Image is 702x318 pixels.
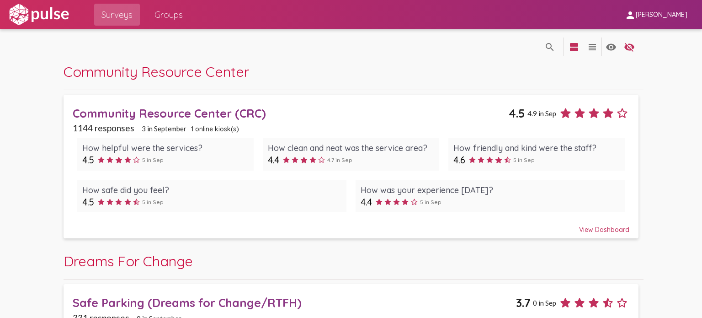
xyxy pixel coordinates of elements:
[625,10,636,21] mat-icon: person
[94,4,140,26] a: Surveys
[565,38,583,56] button: language
[569,42,580,53] mat-icon: language
[453,143,620,153] div: How friendly and kind were the staff?
[606,42,617,53] mat-icon: language
[73,217,629,234] div: View Dashboard
[453,154,465,166] span: 4.6
[147,4,190,26] a: Groups
[361,196,372,208] span: 4.4
[142,124,186,133] span: 3 in September
[327,156,352,163] span: 4.7 in Sep
[583,38,601,56] button: language
[82,143,249,153] div: How helpful were the services?
[516,296,531,310] span: 3.7
[64,252,193,270] span: Dreams For Change
[82,196,94,208] span: 4.5
[420,199,441,205] span: 5 in Sep
[154,6,183,23] span: Groups
[509,106,525,120] span: 4.5
[268,143,435,153] div: How clean and neat was the service area?
[617,6,695,23] button: [PERSON_NAME]
[533,299,556,307] span: 0 in Sep
[268,154,279,166] span: 4.4
[64,95,639,238] a: Community Resource Center (CRC)4.54.9 in Sep1144 responses3 in September1 online kiosk(s)How help...
[624,42,635,53] mat-icon: language
[7,3,70,26] img: white-logo.svg
[191,125,239,133] span: 1 online kiosk(s)
[64,63,249,81] span: Community Resource Center
[361,185,620,195] div: How was your experience [DATE]?
[513,156,535,163] span: 5 in Sep
[73,123,134,133] span: 1144 responses
[142,156,164,163] span: 5 in Sep
[527,109,556,118] span: 4.9 in Sep
[541,38,559,56] button: language
[82,154,94,166] span: 4.5
[587,42,598,53] mat-icon: language
[544,42,555,53] mat-icon: language
[73,106,509,120] div: Community Resource Center (CRC)
[82,185,342,195] div: How safe did you feel?
[602,38,620,56] button: language
[101,6,133,23] span: Surveys
[620,38,638,56] button: language
[73,296,516,310] div: Safe Parking (Dreams for Change/RTFH)
[142,199,164,205] span: 5 in Sep
[636,11,687,19] span: [PERSON_NAME]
